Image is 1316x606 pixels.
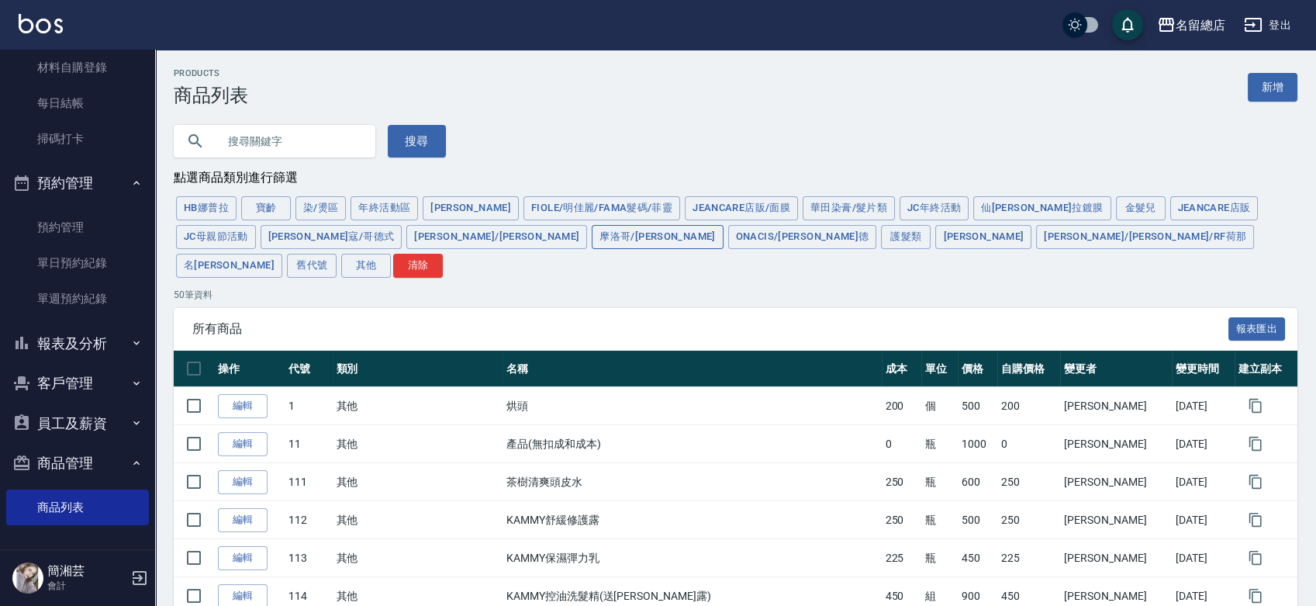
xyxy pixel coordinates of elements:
[997,425,1060,463] td: 0
[351,196,418,220] button: 年終活動區
[261,225,402,249] button: [PERSON_NAME]寇/哥德式
[174,68,248,78] h2: Products
[285,539,332,577] td: 113
[997,501,1060,539] td: 250
[174,288,1297,302] p: 50 筆資料
[592,225,723,249] button: 摩洛哥/[PERSON_NAME]
[728,225,877,249] button: ONACIS/[PERSON_NAME]德
[881,225,931,249] button: 護髮類
[1060,425,1171,463] td: [PERSON_NAME]
[333,463,503,501] td: 其他
[1238,11,1297,40] button: 登出
[997,539,1060,577] td: 225
[921,463,958,501] td: 瓶
[6,121,149,157] a: 掃碼打卡
[6,163,149,203] button: 預約管理
[1228,320,1286,335] a: 報表匯出
[176,225,256,249] button: JC母親節活動
[882,351,922,387] th: 成本
[1060,387,1171,425] td: [PERSON_NAME]
[1235,351,1297,387] th: 建立副本
[423,196,519,220] button: [PERSON_NAME]
[973,196,1110,220] button: 仙[PERSON_NAME]拉鍍膜
[218,546,268,570] a: 編輯
[341,254,391,278] button: 其他
[1172,425,1235,463] td: [DATE]
[1172,501,1235,539] td: [DATE]
[47,563,126,579] h5: 簡湘芸
[1116,196,1166,220] button: 金髮兒
[523,196,680,220] button: FIOLE/明佳麗/Fama髮碼/菲靈
[900,196,969,220] button: JC年終活動
[921,539,958,577] td: 瓶
[295,196,347,220] button: 染/燙區
[19,14,63,33] img: Logo
[1036,225,1254,249] button: [PERSON_NAME]/[PERSON_NAME]/RF荷那
[6,50,149,85] a: 材料自購登錄
[503,425,882,463] td: 產品(無扣成和成本)
[6,281,149,317] a: 單週預約紀錄
[218,470,268,494] a: 編輯
[241,196,291,220] button: 寶齡
[176,196,237,220] button: HB娜普拉
[997,351,1060,387] th: 自購價格
[217,120,363,162] input: 搜尋關鍵字
[214,351,285,387] th: 操作
[882,539,922,577] td: 225
[1060,501,1171,539] td: [PERSON_NAME]
[935,225,1031,249] button: [PERSON_NAME]
[958,425,998,463] td: 1000
[1172,387,1235,425] td: [DATE]
[218,394,268,418] a: 編輯
[393,254,443,278] button: 清除
[192,321,1228,337] span: 所有商品
[685,196,798,220] button: JeanCare店販/面膜
[285,425,332,463] td: 11
[1176,16,1225,35] div: 名留總店
[333,539,503,577] td: 其他
[1112,9,1143,40] button: save
[1172,351,1235,387] th: 變更時間
[921,387,958,425] td: 個
[176,254,282,278] button: 名[PERSON_NAME]
[6,85,149,121] a: 每日結帳
[333,387,503,425] td: 其他
[882,463,922,501] td: 250
[1228,317,1286,341] button: 報表匯出
[406,225,587,249] button: [PERSON_NAME]/[PERSON_NAME]
[1060,351,1171,387] th: 變更者
[6,324,149,364] button: 報表及分析
[218,432,268,456] a: 編輯
[503,387,882,425] td: 烘頭
[882,501,922,539] td: 250
[1060,463,1171,501] td: [PERSON_NAME]
[174,170,1297,186] div: 點選商品類別進行篩選
[803,196,895,220] button: 華田染膏/髮片類
[958,463,998,501] td: 600
[285,463,332,501] td: 111
[921,425,958,463] td: 瓶
[218,508,268,532] a: 編輯
[285,351,332,387] th: 代號
[388,125,446,158] button: 搜尋
[47,579,126,593] p: 會計
[287,254,337,278] button: 舊代號
[6,443,149,483] button: 商品管理
[333,351,503,387] th: 類別
[174,85,248,106] h3: 商品列表
[958,387,998,425] td: 500
[882,425,922,463] td: 0
[285,501,332,539] td: 112
[997,387,1060,425] td: 200
[882,387,922,425] td: 200
[1170,196,1259,220] button: JeanCare店販
[285,387,332,425] td: 1
[333,425,503,463] td: 其他
[1248,73,1297,102] a: 新增
[1172,463,1235,501] td: [DATE]
[503,351,882,387] th: 名稱
[503,463,882,501] td: 茶樹清爽頭皮水
[958,351,998,387] th: 價格
[958,501,998,539] td: 500
[997,463,1060,501] td: 250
